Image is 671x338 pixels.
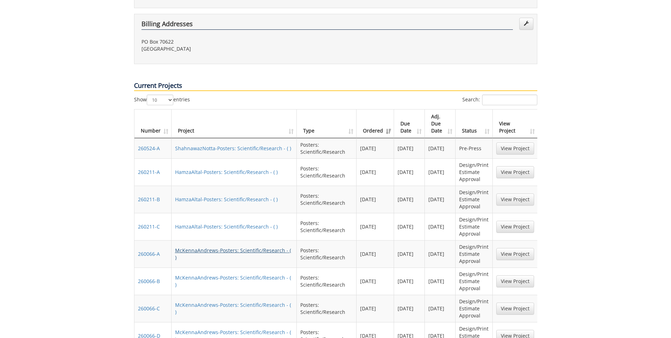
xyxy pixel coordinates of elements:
[456,295,492,322] td: Design/Print Estimate Approval
[456,158,492,186] td: Design/Print Estimate Approval
[297,186,357,213] td: Posters: Scientific/Research
[462,95,537,105] label: Search:
[134,95,190,105] label: Show entries
[297,109,357,138] th: Type: activate to sort column ascending
[357,109,394,138] th: Ordered: activate to sort column ascending
[357,240,394,267] td: [DATE]
[172,109,297,138] th: Project: activate to sort column ascending
[357,138,394,158] td: [DATE]
[496,221,534,233] a: View Project
[357,158,394,186] td: [DATE]
[394,158,425,186] td: [DATE]
[394,240,425,267] td: [DATE]
[175,169,278,175] a: HamzaAltal-Posters: Scientific/Research - ( )
[425,240,456,267] td: [DATE]
[297,295,357,322] td: Posters: Scientific/Research
[425,158,456,186] td: [DATE]
[134,109,172,138] th: Number: activate to sort column ascending
[425,186,456,213] td: [DATE]
[496,303,534,315] a: View Project
[297,158,357,186] td: Posters: Scientific/Research
[175,302,291,315] a: McKennaAndrews-Posters: Scientific/Research - ( )
[141,38,330,45] p: PO Box 70622
[297,267,357,295] td: Posters: Scientific/Research
[297,138,357,158] td: Posters: Scientific/Research
[394,295,425,322] td: [DATE]
[138,278,160,285] a: 260066-B
[175,223,278,230] a: HamzaAltal-Posters: Scientific/Research - ( )
[138,305,160,312] a: 260066-C
[519,18,533,30] a: Edit Addresses
[425,138,456,158] td: [DATE]
[425,109,456,138] th: Adj. Due Date: activate to sort column ascending
[394,213,425,240] td: [DATE]
[138,223,160,230] a: 260211-C
[357,213,394,240] td: [DATE]
[456,267,492,295] td: Design/Print Estimate Approval
[394,267,425,295] td: [DATE]
[138,169,160,175] a: 260211-A
[496,166,534,178] a: View Project
[496,142,534,154] a: View Project
[493,109,538,138] th: View Project: activate to sort column ascending
[456,138,492,158] td: Pre-Press
[394,186,425,213] td: [DATE]
[175,196,278,203] a: HamzaAltal-Posters: Scientific/Research - ( )
[138,196,160,203] a: 260211-B
[138,250,160,257] a: 260066-A
[357,186,394,213] td: [DATE]
[482,95,537,105] input: Search:
[141,21,513,30] h4: Billing Addresses
[141,45,330,52] p: [GEOGRAPHIC_DATA]
[357,295,394,322] td: [DATE]
[147,95,173,105] select: Showentries
[496,193,534,205] a: View Project
[456,240,492,267] td: Design/Print Estimate Approval
[425,295,456,322] td: [DATE]
[456,213,492,240] td: Design/Print Estimate Approval
[175,274,291,288] a: McKennaAndrews-Posters: Scientific/Research - ( )
[297,213,357,240] td: Posters: Scientific/Research
[496,275,534,287] a: View Project
[456,186,492,213] td: Design/Print Estimate Approval
[297,240,357,267] td: Posters: Scientific/Research
[425,213,456,240] td: [DATE]
[425,267,456,295] td: [DATE]
[175,145,291,152] a: ShahnawazNotta-Posters: Scientific/Research - ( )
[138,145,160,152] a: 260524-A
[496,248,534,260] a: View Project
[175,247,291,261] a: McKennaAndrews-Posters: Scientific/Research - ( )
[394,138,425,158] td: [DATE]
[357,267,394,295] td: [DATE]
[394,109,425,138] th: Due Date: activate to sort column ascending
[134,81,537,91] p: Current Projects
[456,109,492,138] th: Status: activate to sort column ascending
